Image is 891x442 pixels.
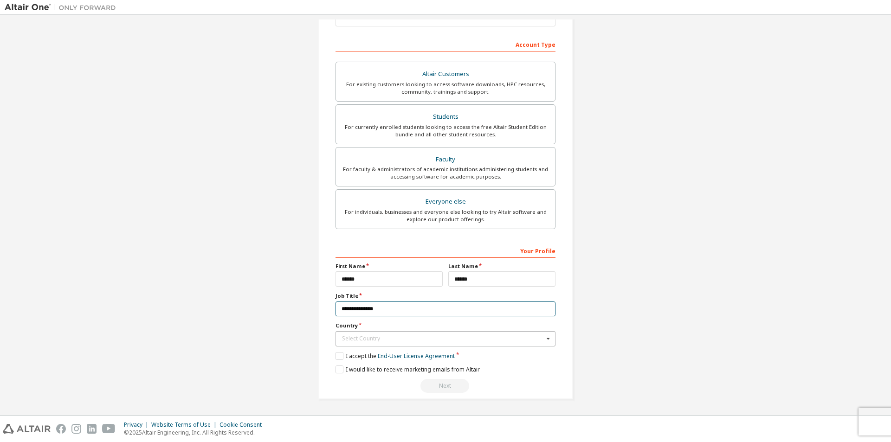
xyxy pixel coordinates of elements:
div: Website Terms of Use [151,421,220,429]
div: For faculty & administrators of academic institutions administering students and accessing softwa... [342,166,549,180]
div: Select Country [342,336,544,341]
label: Country [336,322,555,329]
label: Job Title [336,292,555,300]
label: I would like to receive marketing emails from Altair [336,365,480,373]
label: First Name [336,263,443,270]
img: Altair One [5,3,121,12]
div: Your Profile [336,243,555,258]
img: altair_logo.svg [3,424,51,434]
div: For currently enrolled students looking to access the free Altair Student Edition bundle and all ... [342,123,549,138]
img: instagram.svg [71,424,81,434]
div: Cookie Consent [220,421,267,429]
img: linkedin.svg [87,424,97,434]
div: Account Type [336,37,555,51]
img: youtube.svg [102,424,116,434]
div: Read and acccept EULA to continue [336,379,555,393]
div: Everyone else [342,195,549,208]
label: I accept the [336,352,455,360]
label: Last Name [448,263,555,270]
div: Privacy [124,421,151,429]
div: Faculty [342,153,549,166]
img: facebook.svg [56,424,66,434]
div: For individuals, businesses and everyone else looking to try Altair software and explore our prod... [342,208,549,223]
a: End-User License Agreement [378,352,455,360]
div: For existing customers looking to access software downloads, HPC resources, community, trainings ... [342,81,549,96]
div: Students [342,110,549,123]
p: © 2025 Altair Engineering, Inc. All Rights Reserved. [124,429,267,436]
div: Altair Customers [342,68,549,81]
